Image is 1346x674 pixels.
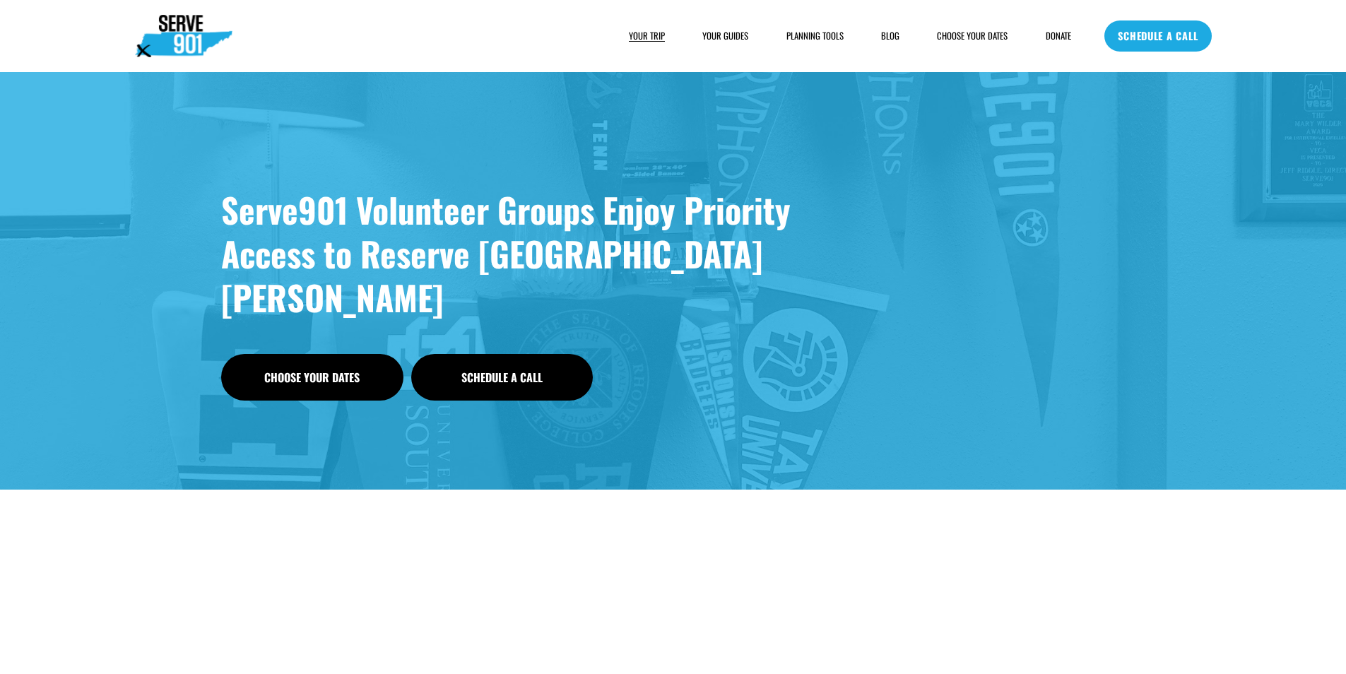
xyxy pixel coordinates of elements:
a: folder dropdown [786,29,844,43]
a: DONATE [1046,29,1071,43]
a: Choose Your Dates [221,354,403,401]
span: YOUR TRIP [629,30,665,42]
span: PLANNING TOOLS [786,30,844,42]
a: CHOOSE YOUR DATES [937,29,1008,43]
a: SCHEDULE A CALL [1104,20,1211,52]
a: YOUR GUIDES [702,29,748,43]
img: Serve901 [135,15,232,57]
a: BLOG [881,29,899,43]
a: folder dropdown [629,29,665,43]
strong: Serve901 Volunteer Groups Enjoy Priority Access to Reserve [GEOGRAPHIC_DATA][PERSON_NAME] [221,184,799,322]
a: Schedule a Call [411,354,594,401]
